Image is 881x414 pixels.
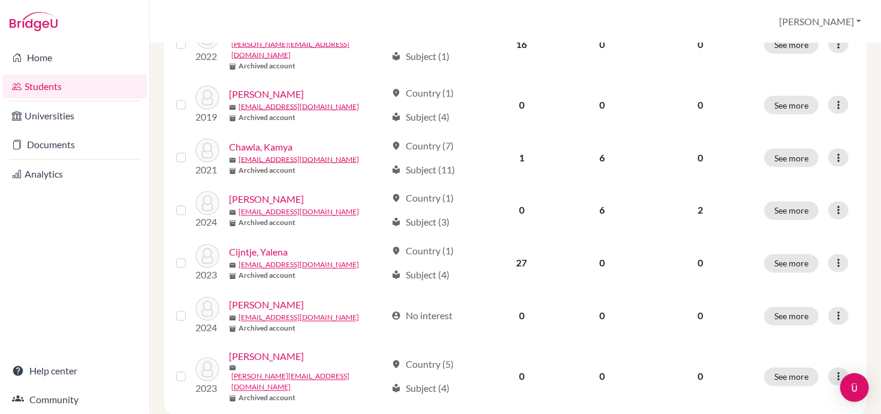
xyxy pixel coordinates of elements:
[239,260,359,271] a: [EMAIL_ADDRESS][DOMAIN_NAME]
[561,10,644,79] td: 0
[391,244,454,259] div: Country (1)
[391,218,401,227] span: local_library
[391,163,455,177] div: Subject (11)
[391,191,454,206] div: Country (1)
[239,112,295,123] b: Archived account
[195,49,219,64] p: 2022
[239,101,359,112] a: [EMAIL_ADDRESS][DOMAIN_NAME]
[651,203,750,218] p: 2
[482,10,561,79] td: 16
[195,215,219,230] p: 2024
[2,104,147,128] a: Universities
[391,110,449,124] div: Subject (4)
[231,371,386,393] a: [PERSON_NAME][EMAIL_ADDRESS][DOMAIN_NAME]
[482,290,561,343] td: 0
[239,271,295,281] b: Archived account
[764,149,819,167] button: See more
[764,35,819,54] button: See more
[229,298,304,313] a: [PERSON_NAME]
[391,49,449,64] div: Subject (1)
[391,384,401,394] span: local_library
[231,39,386,61] a: [PERSON_NAME][EMAIL_ADDRESS][DOMAIN_NAME]
[239,218,295,229] b: Archived account
[651,309,750,323] p: 0
[229,209,236,217] span: mail
[391,268,449,283] div: Subject (4)
[391,360,401,370] span: location_on
[764,96,819,115] button: See more
[195,163,219,177] p: 2021
[195,244,219,268] img: Cijntje, Yalena
[840,373,869,402] div: Open Intercom Messenger
[561,131,644,184] td: 6
[651,98,750,112] p: 0
[482,343,561,411] td: 0
[651,151,750,165] p: 0
[239,165,295,176] b: Archived account
[229,315,236,322] span: mail
[239,154,359,165] a: [EMAIL_ADDRESS][DOMAIN_NAME]
[391,358,454,372] div: Country (5)
[2,359,147,383] a: Help center
[229,395,236,403] span: inventory_2
[229,365,236,372] span: mail
[239,393,295,404] b: Archived account
[229,245,288,260] a: Cijntje, Yalena
[391,309,452,323] div: No interest
[391,139,454,153] div: Country (7)
[391,86,454,100] div: Country (1)
[2,388,147,412] a: Community
[391,52,401,61] span: local_library
[651,37,750,52] p: 0
[229,262,236,269] span: mail
[195,268,219,283] p: 2023
[482,237,561,290] td: 27
[561,79,644,131] td: 0
[391,311,401,321] span: account_circle
[195,191,219,215] img: Cheung, Sabrina
[2,133,147,157] a: Documents
[2,162,147,186] a: Analytics
[2,46,147,70] a: Home
[229,193,304,207] a: [PERSON_NAME]
[239,61,295,71] b: Archived account
[195,297,219,321] img: Curtin, Kailani
[651,370,750,384] p: 0
[195,139,219,163] img: Chawla, Kamya
[195,382,219,396] p: 2023
[195,110,219,124] p: 2019
[482,79,561,131] td: 0
[391,382,449,396] div: Subject (4)
[561,237,644,290] td: 0
[561,184,644,237] td: 6
[391,112,401,122] span: local_library
[195,321,219,335] p: 2024
[239,313,359,323] a: [EMAIL_ADDRESS][DOMAIN_NAME]
[391,165,401,175] span: local_library
[195,358,219,382] img: de Andrade, Stephanie
[561,343,644,411] td: 0
[391,271,401,280] span: local_library
[229,350,304,364] a: [PERSON_NAME]
[229,220,236,227] span: inventory_2
[229,140,292,154] a: Chawla, Kamya
[229,167,236,175] span: inventory_2
[195,86,219,110] img: Chawla, Juhi
[774,10,867,33] button: [PERSON_NAME]
[391,215,449,230] div: Subject (3)
[764,202,819,220] button: See more
[229,87,304,101] a: [PERSON_NAME]
[229,115,236,122] span: inventory_2
[764,254,819,273] button: See more
[391,194,401,203] span: location_on
[239,323,295,334] b: Archived account
[229,63,236,70] span: inventory_2
[651,256,750,271] p: 0
[229,273,236,280] span: inventory_2
[229,326,236,333] span: inventory_2
[391,247,401,256] span: location_on
[229,157,236,164] span: mail
[482,184,561,237] td: 0
[2,74,147,98] a: Students
[482,131,561,184] td: 1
